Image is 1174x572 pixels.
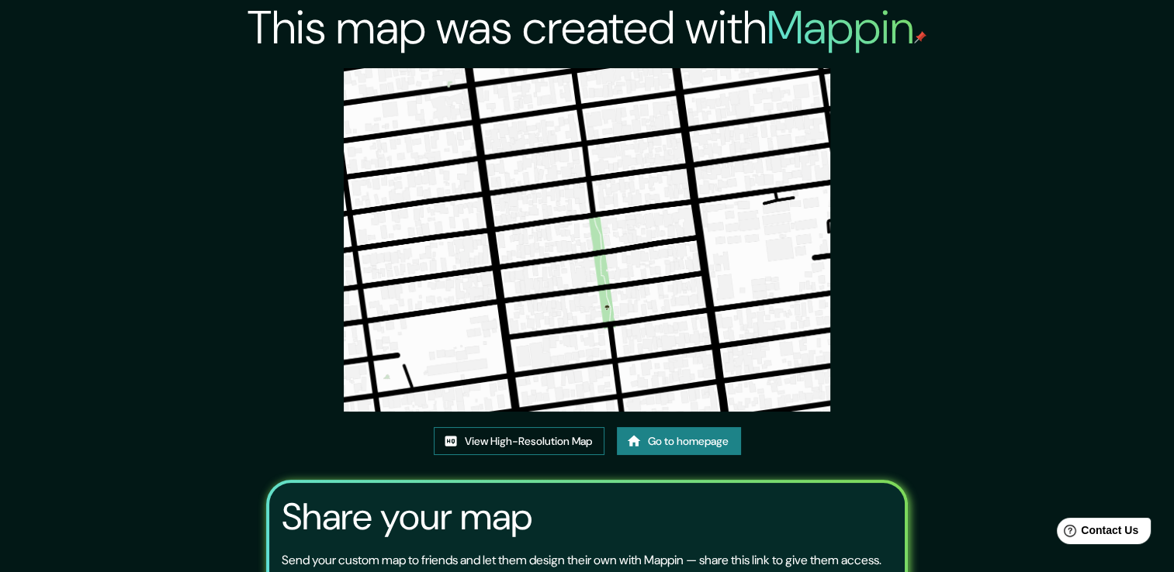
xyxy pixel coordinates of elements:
img: mappin-pin [914,31,926,43]
img: created-map [344,68,829,412]
h3: Share your map [282,495,532,539]
iframe: Help widget launcher [1036,512,1157,555]
a: View High-Resolution Map [434,427,604,456]
a: Go to homepage [617,427,741,456]
p: Send your custom map to friends and let them design their own with Mappin — share this link to gi... [282,551,881,570]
